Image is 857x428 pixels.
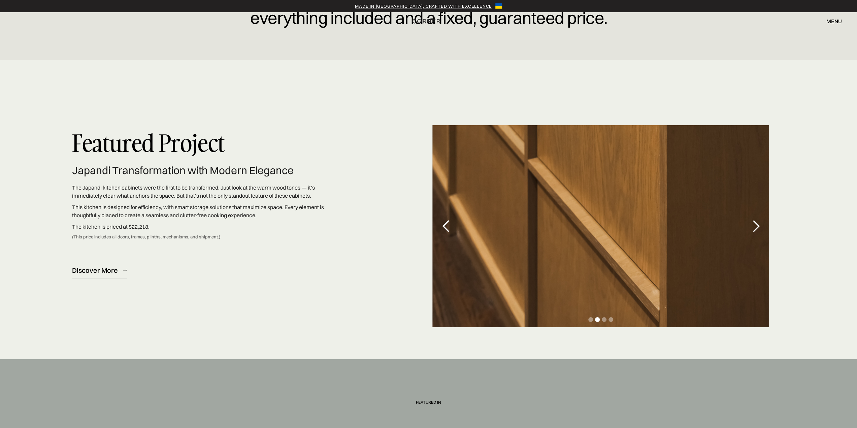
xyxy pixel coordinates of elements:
[72,223,339,231] p: The kitchen is priced at $22,218.
[588,317,593,322] div: Show slide 1 of 4
[72,234,220,246] div: (This price includes all doors, frames, plinths, mechanisms, and shipment.)
[602,317,606,322] div: Show slide 3 of 4
[72,184,339,200] p: The Japandi kitchen cabinets were the first to be transformed. Just look at the warm wood tones —...
[595,317,600,322] div: Show slide 2 of 4
[432,125,769,327] div: carousel
[355,3,492,9] a: Made in [GEOGRAPHIC_DATA], crafted with excellence
[820,15,842,27] div: menu
[72,164,294,177] h2: Japandi Transformation with Modern Elegance
[72,262,127,278] a: Discover More
[72,266,118,275] div: Discover More
[432,125,459,327] div: previous slide
[742,125,769,327] div: next slide
[72,125,224,161] p: Featured Project
[826,19,842,24] div: menu
[72,203,339,219] p: This kitchen is designed for efficiency, with smart storage solutions that maximize space. Every ...
[396,17,461,26] a: home
[608,317,613,322] div: Show slide 4 of 4
[432,125,769,327] div: 2 of 4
